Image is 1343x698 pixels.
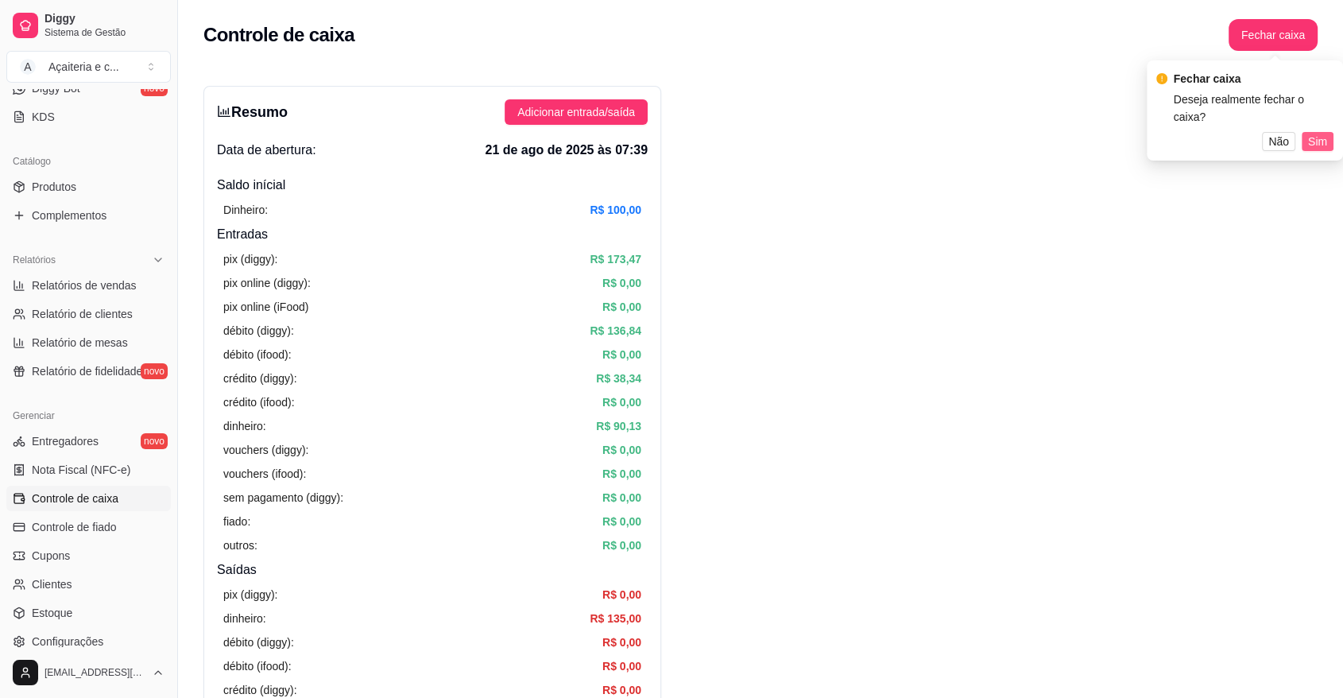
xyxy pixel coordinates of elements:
[602,441,641,459] article: R$ 0,00
[223,298,308,316] article: pix online (iFood)
[217,176,648,195] h4: Saldo inícial
[6,457,171,483] a: Nota Fiscal (NFC-e)
[602,634,641,651] article: R$ 0,00
[505,99,648,125] button: Adicionar entrada/saída
[32,519,117,535] span: Controle de fiado
[20,59,36,75] span: A
[6,428,171,454] a: Entregadoresnovo
[6,174,171,200] a: Produtos
[223,537,257,554] article: outros:
[48,59,119,75] div: Açaiteria e c ...
[6,359,171,384] a: Relatório de fidelidadenovo
[1302,132,1333,151] button: Sim
[590,201,641,219] article: R$ 100,00
[602,489,641,506] article: R$ 0,00
[1308,133,1327,150] span: Sim
[602,537,641,554] article: R$ 0,00
[223,610,266,627] article: dinheiro:
[32,462,130,478] span: Nota Fiscal (NFC-e)
[602,394,641,411] article: R$ 0,00
[602,465,641,483] article: R$ 0,00
[1268,133,1289,150] span: Não
[6,486,171,511] a: Controle de caixa
[217,225,648,244] h4: Entradas
[602,298,641,316] article: R$ 0,00
[32,109,55,125] span: KDS
[602,586,641,603] article: R$ 0,00
[45,666,145,679] span: [EMAIL_ADDRESS][DOMAIN_NAME]
[223,250,277,268] article: pix (diggy):
[32,548,70,564] span: Cupons
[6,543,171,568] a: Cupons
[13,254,56,266] span: Relatórios
[6,301,171,327] a: Relatório de clientes
[223,346,292,363] article: débito (ifood):
[32,576,72,592] span: Clientes
[32,335,128,351] span: Relatório de mesas
[223,394,294,411] article: crédito (ifood):
[32,363,142,379] span: Relatório de fidelidade
[6,149,171,174] div: Catálogo
[1229,19,1318,51] button: Fechar caixa
[32,433,99,449] span: Entregadores
[590,322,641,339] article: R$ 136,84
[6,600,171,626] a: Estoque
[6,514,171,540] a: Controle de fiado
[32,207,106,223] span: Complementos
[1174,70,1333,87] div: Fechar caixa
[6,572,171,597] a: Clientes
[203,22,354,48] h2: Controle de caixa
[602,346,641,363] article: R$ 0,00
[223,657,292,675] article: débito (ifood):
[32,306,133,322] span: Relatório de clientes
[45,26,164,39] span: Sistema de Gestão
[32,491,118,506] span: Controle de caixa
[217,141,316,160] span: Data de abertura:
[223,513,250,530] article: fiado:
[32,634,103,650] span: Configurações
[223,417,266,435] article: dinheiro:
[6,330,171,355] a: Relatório de mesas
[590,610,641,627] article: R$ 135,00
[6,6,171,45] a: DiggySistema de Gestão
[217,560,648,580] h4: Saídas
[32,277,137,293] span: Relatórios de vendas
[6,273,171,298] a: Relatórios de vendas
[602,657,641,675] article: R$ 0,00
[223,489,343,506] article: sem pagamento (diggy):
[223,465,306,483] article: vouchers (ifood):
[223,274,311,292] article: pix online (diggy):
[223,586,277,603] article: pix (diggy):
[517,103,635,121] span: Adicionar entrada/saída
[223,634,294,651] article: débito (diggy):
[223,201,268,219] article: Dinheiro:
[596,370,641,387] article: R$ 38,34
[6,203,171,228] a: Complementos
[602,274,641,292] article: R$ 0,00
[6,629,171,654] a: Configurações
[596,417,641,435] article: R$ 90,13
[1174,91,1333,126] div: Deseja realmente fechar o caixa?
[6,51,171,83] button: Select a team
[6,104,171,130] a: KDS
[6,653,171,692] button: [EMAIL_ADDRESS][DOMAIN_NAME]
[32,179,76,195] span: Produtos
[223,441,308,459] article: vouchers (diggy):
[45,12,164,26] span: Diggy
[217,101,288,123] h3: Resumo
[223,322,294,339] article: débito (diggy):
[602,513,641,530] article: R$ 0,00
[32,605,72,621] span: Estoque
[223,370,297,387] article: crédito (diggy):
[6,403,171,428] div: Gerenciar
[1156,73,1167,84] span: exclamation-circle
[590,250,641,268] article: R$ 173,47
[217,104,231,118] span: bar-chart
[485,141,648,160] span: 21 de ago de 2025 às 07:39
[1262,132,1295,151] button: Não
